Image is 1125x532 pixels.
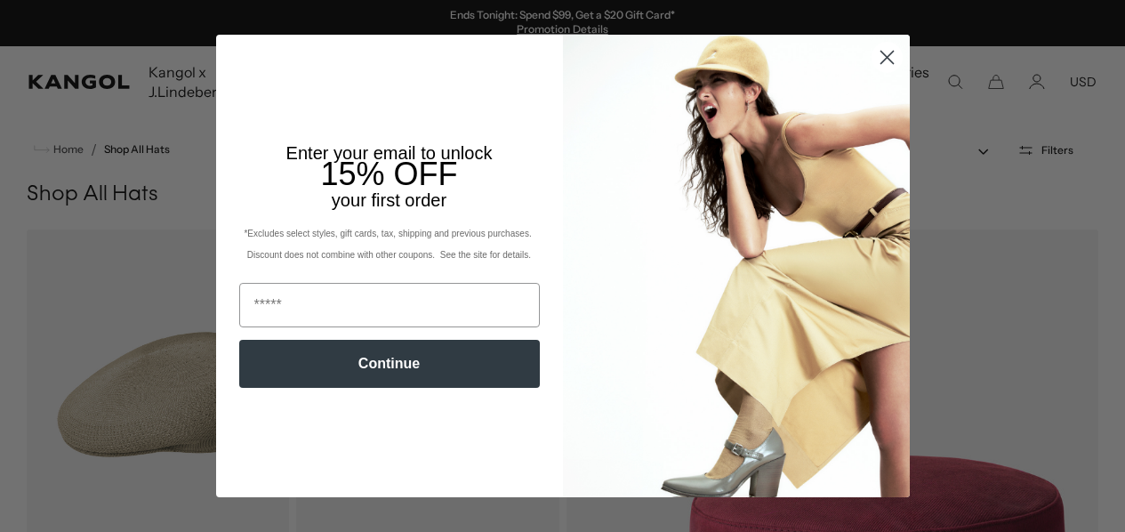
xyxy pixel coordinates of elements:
button: Close dialog [872,42,903,73]
img: 93be19ad-e773-4382-80b9-c9d740c9197f.jpeg [563,35,910,497]
span: Enter your email to unlock [286,143,493,163]
span: your first order [332,190,446,210]
span: 15% OFF [320,156,457,192]
button: Continue [239,340,540,388]
input: Email [239,283,540,327]
span: *Excludes select styles, gift cards, tax, shipping and previous purchases. Discount does not comb... [244,229,534,260]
